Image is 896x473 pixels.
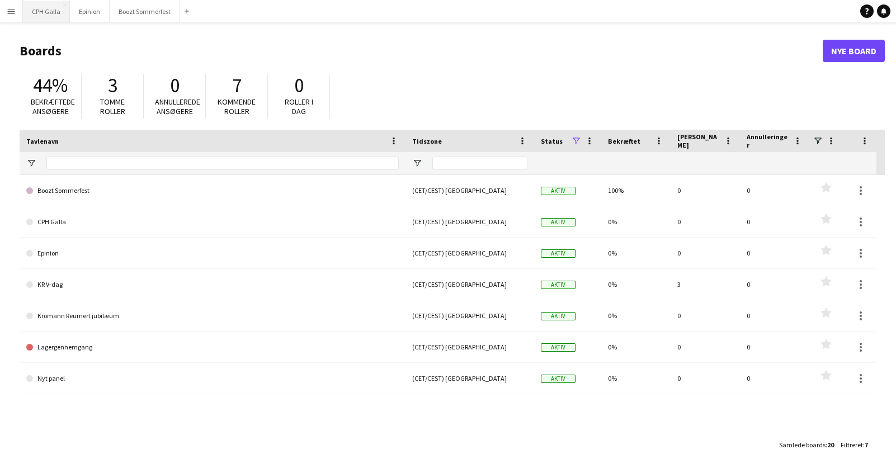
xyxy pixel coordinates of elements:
span: 7 [865,441,868,449]
span: Status [541,137,563,145]
span: Annulleringer [747,133,789,149]
div: 0 [740,238,809,268]
div: (CET/CEST) [GEOGRAPHIC_DATA] [405,238,534,268]
div: 0 [671,175,740,206]
div: (CET/CEST) [GEOGRAPHIC_DATA] [405,175,534,206]
span: [PERSON_NAME] [677,133,720,149]
div: (CET/CEST) [GEOGRAPHIC_DATA] [405,206,534,237]
span: Aktiv [541,249,576,258]
span: 20 [827,441,834,449]
span: Tomme roller [100,97,125,116]
div: (CET/CEST) [GEOGRAPHIC_DATA] [405,363,534,394]
div: 0 [740,206,809,237]
h1: Boards [20,42,823,59]
div: 0% [601,269,671,300]
div: 0% [601,363,671,394]
div: (CET/CEST) [GEOGRAPHIC_DATA] [405,300,534,331]
span: Tidszone [412,137,442,145]
div: : [841,434,868,456]
div: : [779,434,834,456]
div: 0% [601,238,671,268]
div: 0 [740,175,809,206]
div: (CET/CEST) [GEOGRAPHIC_DATA] [405,332,534,362]
span: Aktiv [541,312,576,320]
input: Tidszone Filter Input [432,157,527,170]
a: Boozt Sommerfest [26,175,399,206]
a: KR V-dag [26,269,399,300]
input: Tavlenavn Filter Input [46,157,399,170]
span: Kommende roller [218,97,256,116]
div: 0 [671,300,740,331]
a: Nye Board [823,40,885,62]
button: Epinion [70,1,110,22]
span: Roller i dag [285,97,313,116]
span: 44% [33,73,68,98]
span: Filtreret [841,441,863,449]
div: 0 [671,206,740,237]
button: Boozt Sommerfest [110,1,180,22]
a: CPH Galla [26,206,399,238]
span: 0 [170,73,180,98]
span: Aktiv [541,375,576,383]
span: Aktiv [541,187,576,195]
span: Samlede boards [779,441,826,449]
div: 3 [671,269,740,300]
div: 0 [740,300,809,331]
div: 100% [601,175,671,206]
span: Bekræftet [608,137,640,145]
span: 0 [294,73,304,98]
div: 0 [740,363,809,394]
span: Annullerede ansøgere [155,97,200,116]
button: CPH Galla [23,1,70,22]
div: 0% [601,332,671,362]
span: Aktiv [541,281,576,289]
div: 0 [740,332,809,362]
span: Bekræftede ansøgere [31,97,75,116]
span: Aktiv [541,218,576,226]
a: Epinion [26,238,399,269]
span: Aktiv [541,343,576,352]
div: 0% [601,300,671,331]
div: 0 [671,332,740,362]
span: Tavlenavn [26,137,59,145]
a: Nyt panel [26,363,399,394]
div: 0 [671,363,740,394]
div: 0 [740,269,809,300]
div: (CET/CEST) [GEOGRAPHIC_DATA] [405,269,534,300]
button: Åbn Filtermenu [26,158,36,168]
div: 0% [601,206,671,237]
span: 7 [232,73,242,98]
a: Lagergennemgang [26,332,399,363]
span: 3 [108,73,117,98]
a: Kromann Reumert jubilæum [26,300,399,332]
button: Åbn Filtermenu [412,158,422,168]
div: 0 [671,238,740,268]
